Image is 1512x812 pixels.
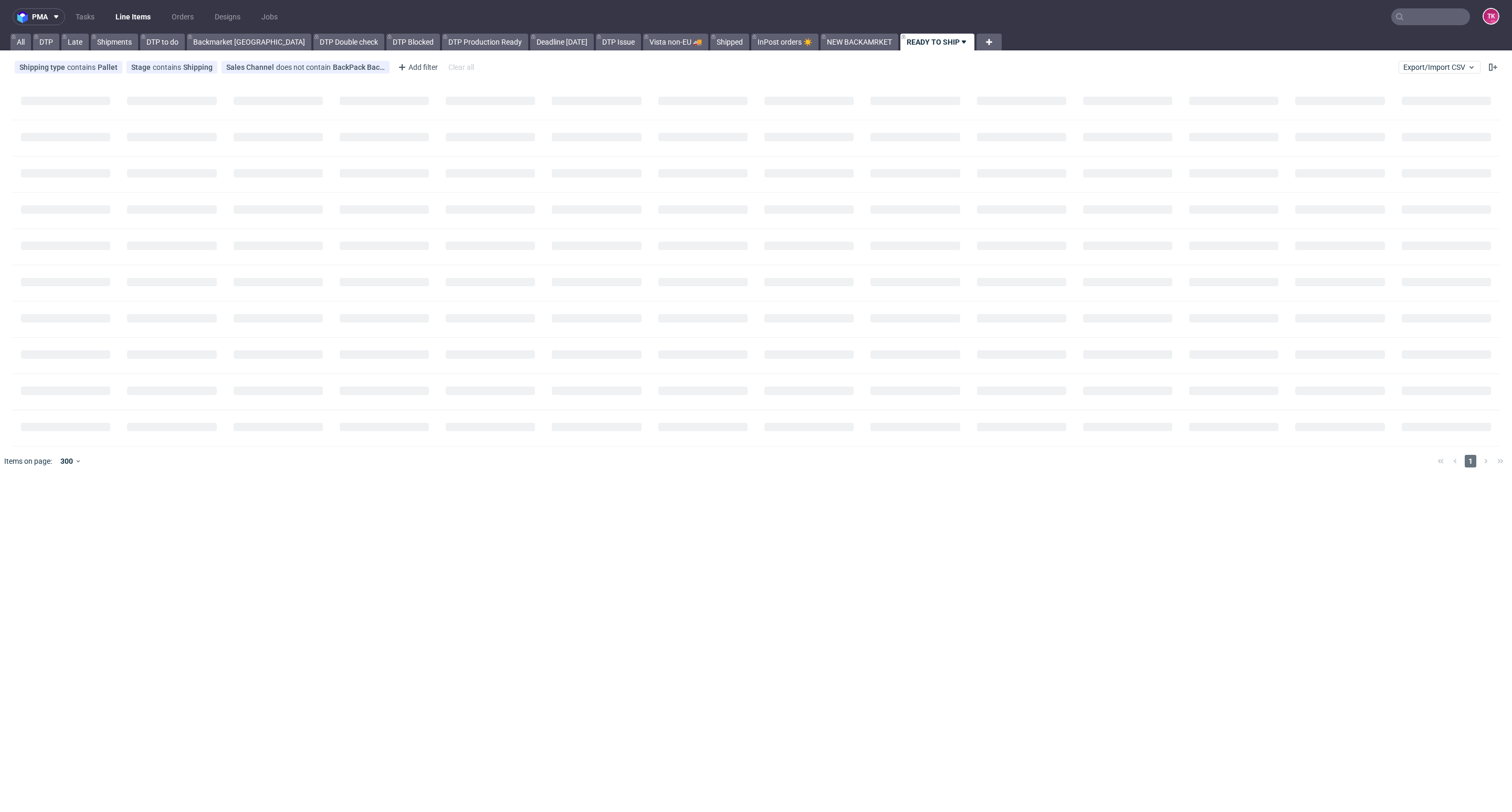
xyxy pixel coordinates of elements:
a: Designs [208,8,247,25]
a: Tasks [69,8,101,25]
span: Items on page: [4,456,52,466]
span: Stage [131,63,153,71]
a: Deadline [DATE] [530,34,594,50]
a: Line Items [109,8,157,25]
a: Vista non-EU 🚚 [643,34,708,50]
a: Jobs [255,8,284,25]
span: Sales Channel [226,63,276,71]
a: Shipments [91,34,138,50]
a: DTP to do [140,34,185,50]
button: pma [13,8,65,25]
a: Backmarket [GEOGRAPHIC_DATA] [187,34,311,50]
span: contains [153,63,183,71]
div: Pallet [98,63,118,71]
div: 300 [56,454,75,469]
span: Export/Import CSV [1403,63,1476,71]
a: All [10,34,31,50]
div: Add filter [394,59,440,76]
a: Orders [165,8,200,25]
img: logo [17,11,32,23]
a: NEW BACKAMRKET [821,34,898,50]
button: Export/Import CSV [1399,61,1480,74]
div: Shipping [183,63,213,71]
figcaption: TK [1484,9,1498,24]
div: BackPack Back Market [333,63,385,71]
a: DTP Double check [313,34,384,50]
a: READY TO SHIP [900,34,974,50]
a: DTP Blocked [386,34,440,50]
div: Clear all [446,60,476,75]
a: Late [61,34,89,50]
span: 1 [1465,455,1476,467]
a: DTP Issue [596,34,641,50]
a: DTP Production Ready [442,34,528,50]
a: Shipped [710,34,749,50]
span: pma [32,13,48,20]
span: contains [67,63,98,71]
a: DTP [33,34,59,50]
a: InPost orders ☀️ [751,34,818,50]
span: Shipping type [19,63,67,71]
span: does not contain [276,63,333,71]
